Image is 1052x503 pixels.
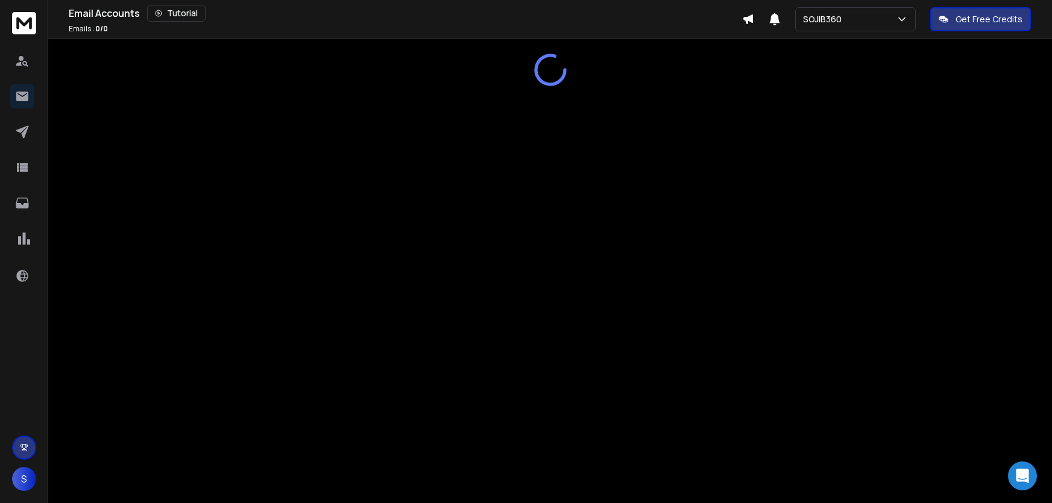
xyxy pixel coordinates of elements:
button: S [12,467,36,491]
span: 0 / 0 [95,23,108,34]
p: Emails : [69,24,108,34]
button: Get Free Credits [930,7,1031,31]
p: SOJIB360 [803,13,846,25]
p: Get Free Credits [956,13,1022,25]
div: Email Accounts [69,5,742,22]
button: Tutorial [147,5,206,22]
div: Open Intercom Messenger [1008,461,1037,490]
